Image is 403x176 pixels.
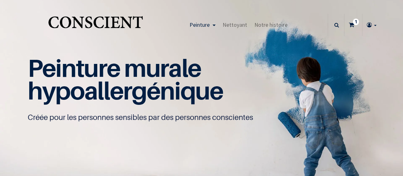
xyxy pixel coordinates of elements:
[254,21,287,28] span: Notre histoire
[186,14,219,36] a: Peinture
[28,53,201,82] span: Peinture murale
[353,19,359,25] sup: 1
[344,14,362,36] a: 1
[28,112,375,122] p: Créée pour les personnes sensibles par des personnes conscientes
[28,76,223,105] span: hypoallergénique
[223,21,247,28] span: Nettoyant
[47,13,144,37] img: Conscient
[47,13,144,37] a: Logo of Conscient
[190,21,210,28] span: Peinture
